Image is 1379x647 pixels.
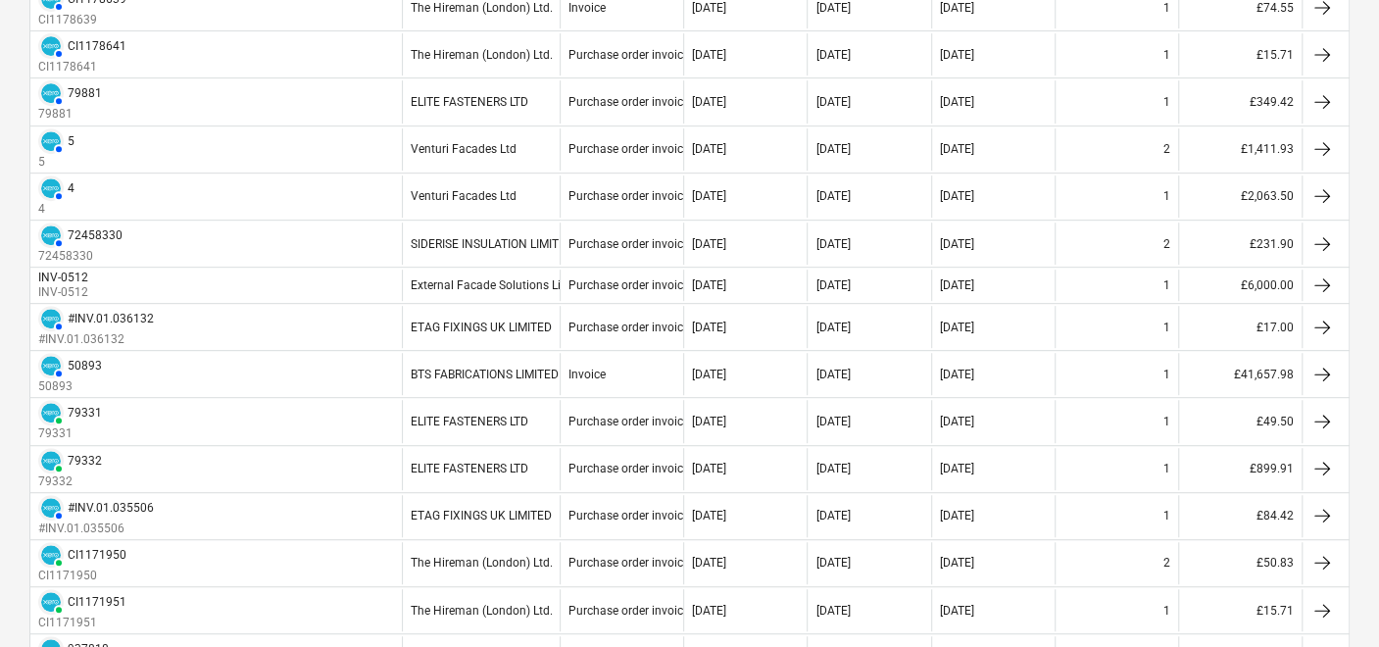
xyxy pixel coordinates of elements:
[940,278,974,292] div: [DATE]
[692,415,726,428] div: [DATE]
[68,406,102,420] div: 79331
[38,568,126,584] p: CI1171950
[38,353,64,378] div: Invoice has been synced with Xero and its status is currently AUTHORISED
[38,306,64,331] div: Invoice has been synced with Xero and its status is currently AUTHORISED
[1178,589,1302,631] div: £15.71
[692,95,726,109] div: [DATE]
[692,278,726,292] div: [DATE]
[692,462,726,475] div: [DATE]
[41,225,61,245] img: xero.svg
[411,321,552,334] div: ETAG FIXINGS UK LIMITED
[68,86,102,100] div: 79881
[940,604,974,618] div: [DATE]
[411,48,553,62] div: The Hireman (London) Ltd.
[68,454,102,468] div: 79332
[38,128,64,154] div: Invoice has been synced with Xero and its status is currently AUTHORISED
[411,95,528,109] div: ELITE FASTENERS LTD
[692,509,726,523] div: [DATE]
[940,95,974,109] div: [DATE]
[568,462,689,475] div: Purchase order invoice
[568,604,689,618] div: Purchase order invoice
[568,237,689,251] div: Purchase order invoice
[940,142,974,156] div: [DATE]
[692,237,726,251] div: [DATE]
[38,106,102,123] p: 79881
[38,59,126,75] p: CI1178641
[68,595,126,609] div: CI1171951
[940,1,974,15] div: [DATE]
[38,271,88,284] div: INV-0512
[568,1,606,15] div: Invoice
[38,425,102,442] p: 79331
[41,403,61,423] img: xero.svg
[41,131,61,151] img: xero.svg
[568,415,689,428] div: Purchase order invoice
[815,556,850,570] div: [DATE]
[41,36,61,56] img: xero.svg
[411,142,517,156] div: Venturi Facades Ltd
[940,237,974,251] div: [DATE]
[41,545,61,565] img: xero.svg
[1163,509,1170,523] div: 1
[815,415,850,428] div: [DATE]
[692,556,726,570] div: [DATE]
[568,321,689,334] div: Purchase order invoice
[692,604,726,618] div: [DATE]
[68,228,123,242] div: 72458330
[41,498,61,518] img: xero.svg
[411,278,591,292] div: External Facade Solutions Limited
[68,39,126,53] div: CI1178641
[38,33,64,59] div: Invoice has been synced with Xero and its status is currently AUTHORISED
[692,189,726,203] div: [DATE]
[815,462,850,475] div: [DATE]
[38,248,123,265] p: 72458330
[38,495,64,521] div: Invoice has been synced with Xero and its status is currently AUTHORISED
[1163,48,1170,62] div: 1
[940,509,974,523] div: [DATE]
[815,95,850,109] div: [DATE]
[1178,270,1302,301] div: £6,000.00
[1178,495,1302,537] div: £84.42
[41,451,61,471] img: xero.svg
[940,556,974,570] div: [DATE]
[815,142,850,156] div: [DATE]
[568,556,689,570] div: Purchase order invoice
[38,615,126,631] p: CI1171951
[38,378,102,395] p: 50893
[68,134,74,148] div: 5
[38,175,64,201] div: Invoice has been synced with Xero and its status is currently AUTHORISED
[41,356,61,375] img: xero.svg
[1178,80,1302,123] div: £349.42
[411,189,517,203] div: Venturi Facades Ltd
[940,368,974,381] div: [DATE]
[411,604,553,618] div: The Hireman (London) Ltd.
[1178,448,1302,490] div: £899.91
[940,189,974,203] div: [DATE]
[38,12,126,28] p: CI1178639
[38,448,64,473] div: Invoice has been synced with Xero and its status is currently PAID
[692,321,726,334] div: [DATE]
[38,473,102,490] p: 79332
[38,223,64,248] div: Invoice has been synced with Xero and its status is currently AUTHORISED
[1163,556,1170,570] div: 2
[568,278,689,292] div: Purchase order invoice
[68,359,102,373] div: 50893
[68,501,154,515] div: #INV.01.035506
[1163,415,1170,428] div: 1
[411,415,528,428] div: ELITE FASTENERS LTD
[1163,1,1170,15] div: 1
[815,368,850,381] div: [DATE]
[940,321,974,334] div: [DATE]
[815,1,850,15] div: [DATE]
[38,284,92,301] p: INV-0512
[1163,278,1170,292] div: 1
[1163,95,1170,109] div: 1
[815,48,850,62] div: [DATE]
[568,95,689,109] div: Purchase order invoice
[568,142,689,156] div: Purchase order invoice
[1163,321,1170,334] div: 1
[411,1,553,15] div: The Hireman (London) Ltd.
[815,509,850,523] div: [DATE]
[411,462,528,475] div: ELITE FASTENERS LTD
[38,331,154,348] p: #INV.01.036132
